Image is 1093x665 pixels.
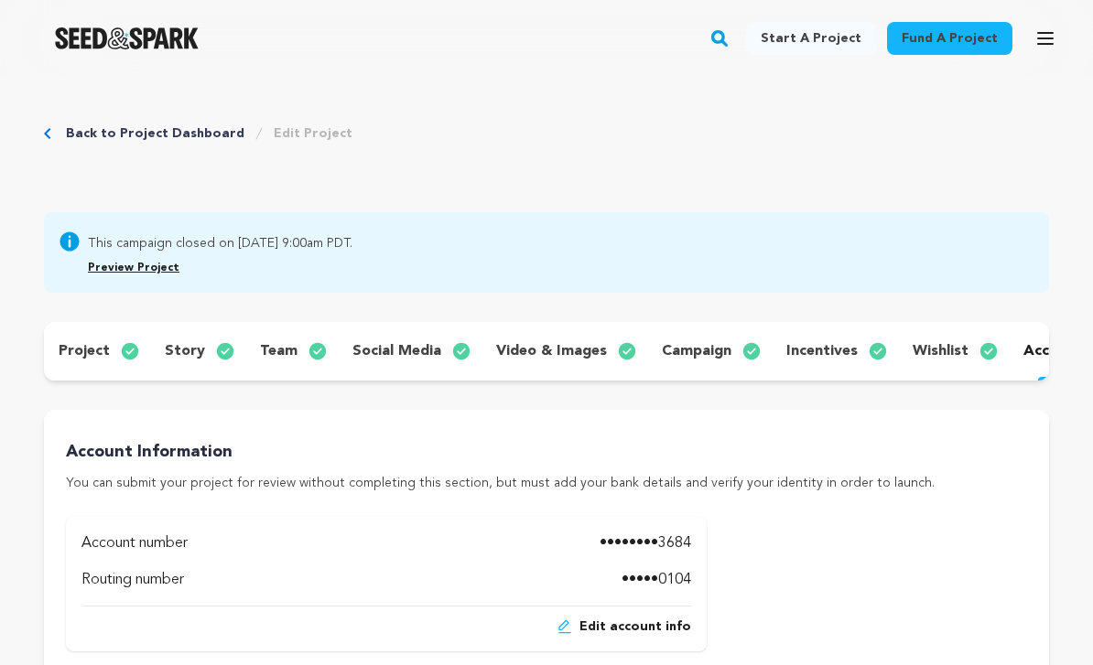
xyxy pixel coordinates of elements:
[786,340,858,362] p: incentives
[165,340,205,362] p: story
[600,532,691,554] p: ••••••••3684
[66,124,244,143] a: Back to Project Dashboard
[662,340,731,362] p: campaign
[869,340,902,362] img: check-circle-full.svg
[55,27,199,49] a: Seed&Spark Homepage
[618,340,651,362] img: check-circle-full.svg
[898,337,1009,366] button: wishlist
[452,340,485,362] img: check-circle-full.svg
[772,337,898,366] button: incentives
[216,340,249,362] img: check-circle-full.svg
[746,22,876,55] a: Start a project
[260,340,298,362] p: team
[44,337,150,366] button: project
[622,569,691,591] p: •••••0104
[557,617,691,636] button: Edit account info
[81,569,184,591] p: Routing number
[55,27,199,49] img: Seed&Spark Logo Dark Mode
[352,340,441,362] p: social media
[338,337,482,366] button: social media
[647,337,772,366] button: campaign
[913,340,969,362] p: wishlist
[1023,340,1082,362] p: account
[150,337,245,366] button: story
[81,532,188,554] p: Account number
[496,340,607,362] p: video & images
[59,340,110,362] p: project
[979,340,1012,362] img: check-circle-full.svg
[245,337,338,366] button: team
[44,124,352,143] div: Breadcrumb
[308,340,341,362] img: check-circle-full.svg
[121,340,154,362] img: check-circle-full.svg
[66,439,1027,466] p: Account Information
[274,124,352,143] a: Edit Project
[579,617,691,636] span: Edit account info
[88,231,352,252] span: This campaign closed on [DATE] 9:00am PDT.
[66,473,1027,495] p: You can submit your project for review without completing this section, but must add your bank de...
[887,22,1012,55] a: Fund a project
[88,263,179,274] a: Preview Project
[742,340,775,362] img: check-circle-full.svg
[482,337,647,366] button: video & images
